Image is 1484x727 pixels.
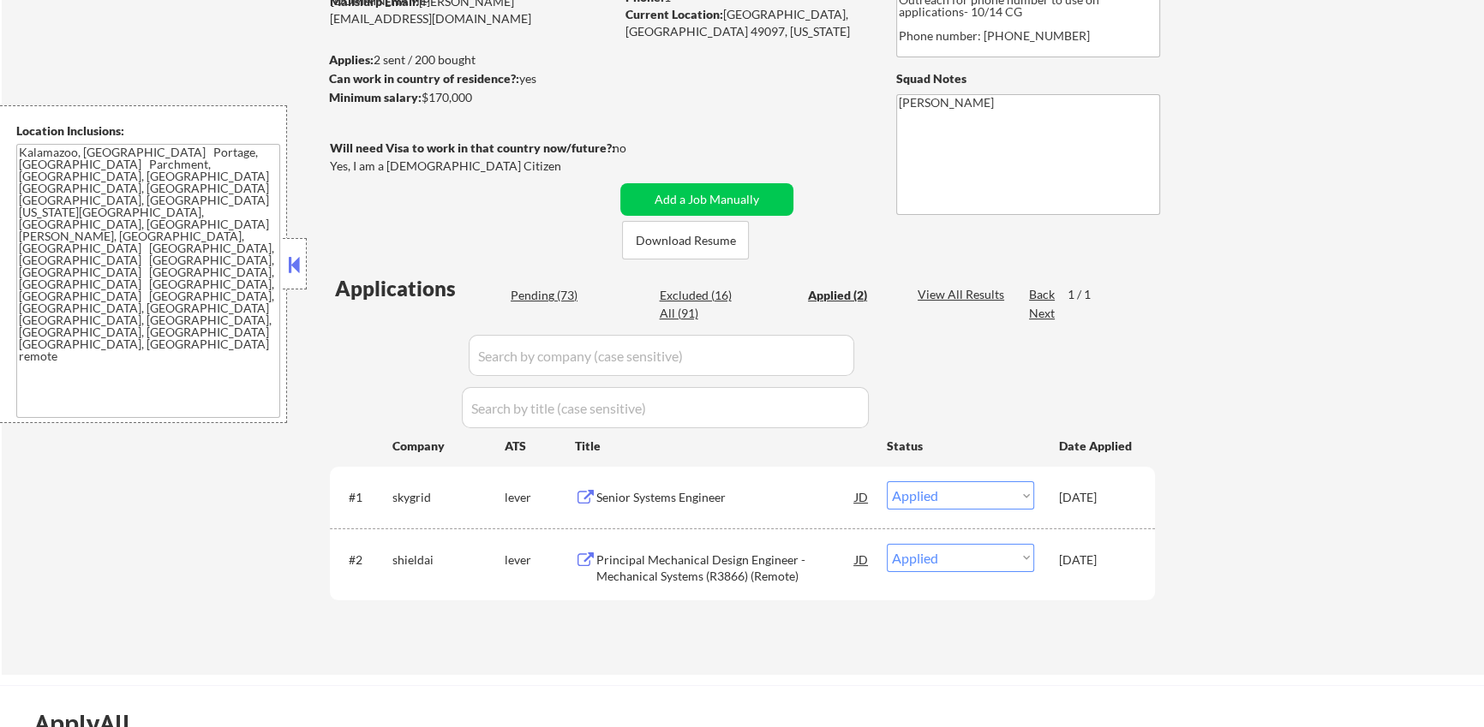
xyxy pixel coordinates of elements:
[329,90,422,104] strong: Minimum salary:
[1059,551,1134,569] div: [DATE]
[329,70,609,87] div: yes
[659,305,745,322] div: All (91)
[1029,286,1056,303] div: Back
[330,140,615,155] strong: Will need Visa to work in that country now/future?:
[329,51,614,69] div: 2 sent / 200 bought
[1029,305,1056,322] div: Next
[887,430,1034,461] div: Status
[808,287,894,304] div: Applied (2)
[469,335,854,376] input: Search by company (case sensitive)
[16,122,280,140] div: Location Inclusions:
[1059,438,1134,455] div: Date Applied
[853,481,871,512] div: JD
[505,489,575,506] div: lever
[613,140,661,157] div: no
[853,544,871,575] div: JD
[511,287,596,304] div: Pending (73)
[575,438,871,455] div: Title
[329,89,614,106] div: $170,000
[329,52,374,67] strong: Applies:
[505,438,575,455] div: ATS
[349,489,379,506] div: #1
[620,183,793,216] button: Add a Job Manually
[462,387,869,428] input: Search by title (case sensitive)
[392,489,505,506] div: skygrid
[625,7,723,21] strong: Current Location:
[596,489,855,506] div: Senior Systems Engineer
[625,6,868,39] div: [GEOGRAPHIC_DATA], [GEOGRAPHIC_DATA] 49097, [US_STATE]
[330,158,619,175] div: Yes, I am a [DEMOGRAPHIC_DATA] Citizen
[392,438,505,455] div: Company
[335,278,505,299] div: Applications
[505,551,575,569] div: lever
[329,71,519,86] strong: Can work in country of residence?:
[596,551,855,585] div: Principal Mechanical Design Engineer - Mechanical Systems (R3866) (Remote)
[918,286,1009,303] div: View All Results
[622,221,749,259] button: Download Resume
[659,287,745,304] div: Excluded (16)
[1059,489,1134,506] div: [DATE]
[349,551,379,569] div: #2
[1068,286,1107,303] div: 1 / 1
[896,70,1160,87] div: Squad Notes
[392,551,505,569] div: shieldai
